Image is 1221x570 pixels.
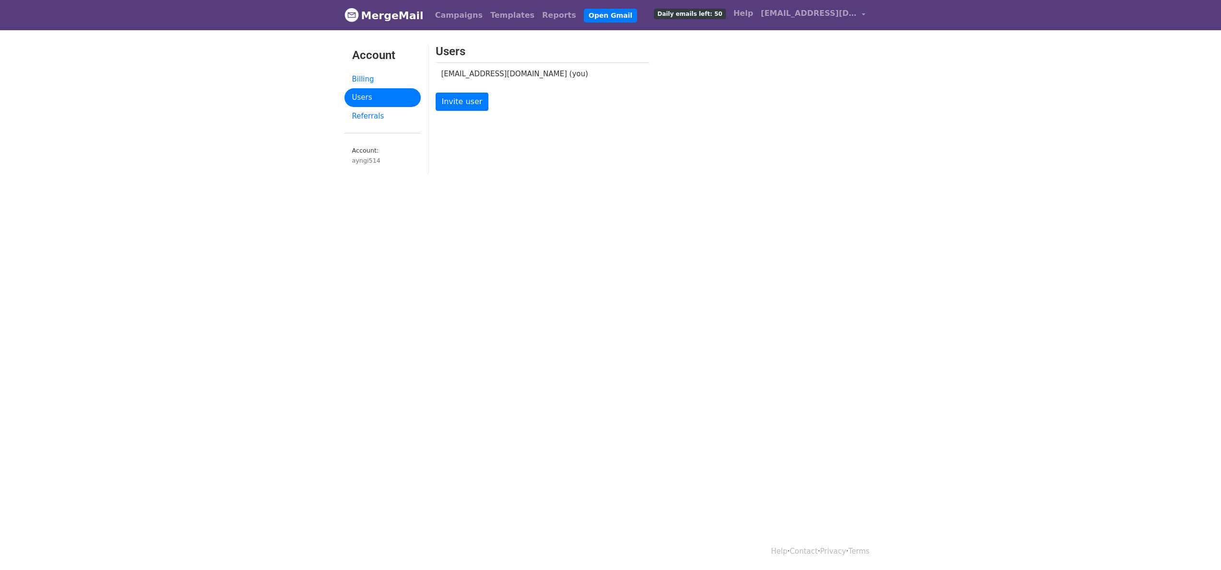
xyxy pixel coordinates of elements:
span: [EMAIL_ADDRESS][DOMAIN_NAME] [761,8,857,19]
a: Templates [486,6,538,25]
a: Help [771,547,787,556]
a: Privacy [820,547,846,556]
a: Help [730,4,757,23]
h3: Account [352,48,413,62]
small: Account: [352,147,413,165]
a: Open Gmail [584,9,637,23]
a: Daily emails left: 50 [650,4,729,23]
a: Users [344,88,421,107]
span: Daily emails left: 50 [654,9,725,19]
a: Campaigns [431,6,486,25]
a: Billing [344,70,421,89]
h3: Users [436,45,649,59]
a: [EMAIL_ADDRESS][DOMAIN_NAME] [757,4,869,26]
a: Reports [538,6,580,25]
a: Referrals [344,107,421,126]
img: MergeMail logo [344,8,359,22]
a: MergeMail [344,5,424,25]
a: Terms [848,547,869,556]
a: Invite user [436,93,489,111]
a: Contact [790,547,818,556]
div: ayngi514 [352,156,413,165]
td: [EMAIL_ADDRESS][DOMAIN_NAME] (you) [436,62,635,85]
